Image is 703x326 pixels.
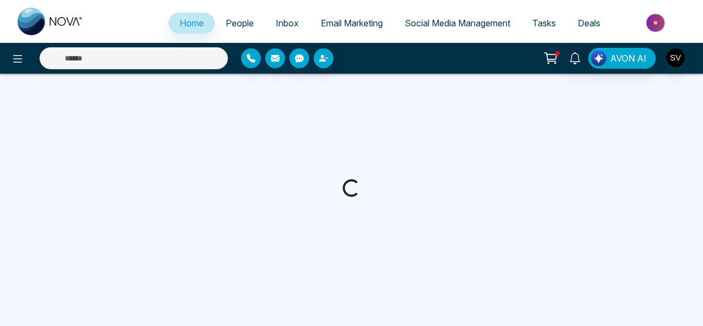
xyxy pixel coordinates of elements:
span: Email Marketing [321,18,383,29]
span: Deals [578,18,600,29]
span: AVON AI [610,52,646,65]
img: Market-place.gif [617,10,696,35]
img: Lead Flow [591,51,606,66]
span: Home [180,18,204,29]
span: Social Media Management [405,18,510,29]
button: AVON AI [588,48,656,69]
span: People [226,18,254,29]
a: Tasks [521,13,567,34]
a: Social Media Management [394,13,521,34]
a: People [215,13,265,34]
a: Home [169,13,215,34]
img: Nova CRM Logo [18,8,83,35]
span: Tasks [532,18,556,29]
a: Inbox [265,13,310,34]
span: Inbox [276,18,299,29]
a: Email Marketing [310,13,394,34]
img: User Avatar [666,48,685,67]
a: Deals [567,13,611,34]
